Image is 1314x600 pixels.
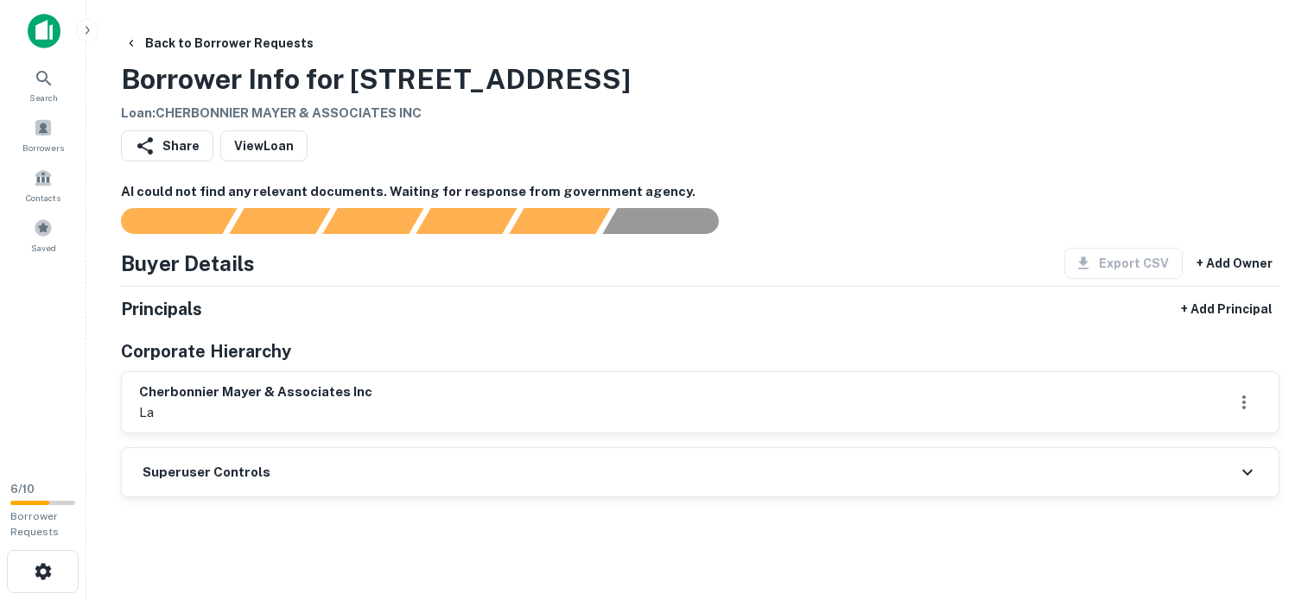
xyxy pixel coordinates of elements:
p: la [139,402,372,423]
h5: Principals [121,296,202,322]
span: 6 / 10 [10,483,35,496]
button: Share [121,130,213,161]
button: + Add Principal [1174,294,1279,325]
span: Borrowers [22,141,64,155]
span: Contacts [26,191,60,205]
h6: AI could not find any relevant documents. Waiting for response from government agency. [121,182,1279,202]
button: Back to Borrower Requests [117,28,321,59]
span: Saved [31,241,56,255]
div: Documents found, AI parsing details... [322,208,423,234]
div: Sending borrower request to AI... [100,208,230,234]
h6: Superuser Controls [143,463,270,483]
a: Search [5,61,81,108]
a: Contacts [5,161,81,208]
div: AI fulfillment process complete. [603,208,740,234]
h4: Buyer Details [121,248,255,279]
a: ViewLoan [220,130,308,161]
span: Borrower Requests [10,510,59,538]
a: Borrowers [5,111,81,158]
h6: cherbonnier mayer & associates inc [139,382,372,402]
h3: Borrower Info for [STREET_ADDRESS] [121,59,631,100]
div: Principals found, still searching for contact information. This may take time... [509,208,610,234]
div: Your request is received and processing... [229,208,330,234]
h5: Corporate Hierarchy [121,338,291,364]
h6: Loan : CHERBONNIER MAYER & ASSOCIATES INC [121,104,631,123]
a: Saved [5,212,81,258]
div: Principals found, AI now looking for contact information... [416,208,517,234]
span: Search [29,91,58,104]
img: capitalize-icon.png [28,14,60,48]
button: + Add Owner [1190,248,1279,279]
